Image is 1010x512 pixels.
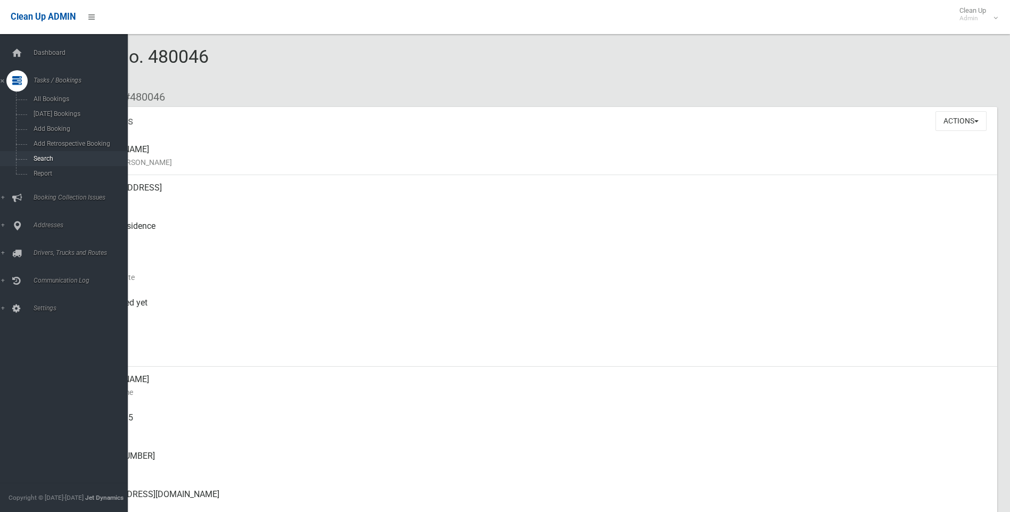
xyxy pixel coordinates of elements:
small: Admin [959,14,986,22]
small: Collection Date [85,271,989,284]
div: [PERSON_NAME] [85,137,989,175]
small: Zone [85,348,989,360]
span: Addresses [30,221,136,229]
small: Contact Name [85,386,989,399]
span: Drivers, Trucks and Routes [30,249,136,257]
span: Report [30,170,127,177]
div: [DATE] [85,328,989,367]
span: Search [30,155,127,162]
span: Communication Log [30,277,136,284]
span: Dashboard [30,49,136,56]
span: Booking No. 480046 [47,46,209,87]
small: Collected At [85,309,989,322]
small: Mobile [85,424,989,437]
small: Landline [85,463,989,475]
button: Actions [935,111,987,131]
div: Front of Residence [85,213,989,252]
div: [DATE] [85,252,989,290]
span: Settings [30,304,136,312]
div: [PHONE_NUMBER] [85,443,989,482]
span: Clean Up ADMIN [11,12,76,22]
span: Tasks / Bookings [30,77,136,84]
div: Not collected yet [85,290,989,328]
span: All Bookings [30,95,127,103]
span: Add Booking [30,125,127,133]
strong: Jet Dynamics [85,494,124,501]
span: Add Retrospective Booking [30,140,127,147]
div: [STREET_ADDRESS] [85,175,989,213]
span: Clean Up [954,6,997,22]
span: Booking Collection Issues [30,194,136,201]
small: Address [85,194,989,207]
span: Copyright © [DATE]-[DATE] [9,494,84,501]
li: #480046 [116,87,165,107]
div: 0478695815 [85,405,989,443]
small: Name of [PERSON_NAME] [85,156,989,169]
span: [DATE] Bookings [30,110,127,118]
div: [PERSON_NAME] [85,367,989,405]
small: Pickup Point [85,233,989,245]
